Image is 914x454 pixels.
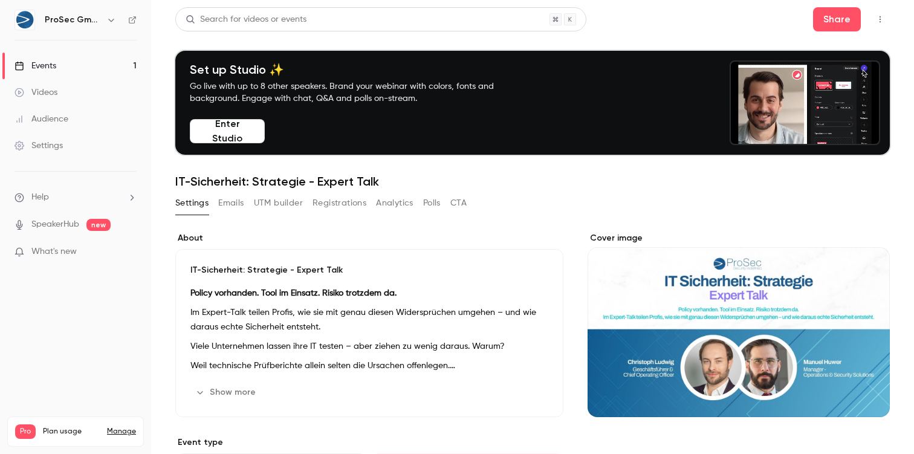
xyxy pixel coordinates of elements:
[15,424,36,439] span: Pro
[43,427,100,436] span: Plan usage
[15,10,34,30] img: ProSec GmbH
[186,13,306,26] div: Search for videos or events
[107,427,136,436] a: Manage
[190,339,548,354] p: Viele Unternehmen lassen ihre IT testen – aber ziehen zu wenig daraus. Warum?
[190,80,522,105] p: Go live with up to 8 other speakers. Brand your webinar with colors, fonts and background. Engage...
[450,193,467,213] button: CTA
[175,436,563,449] p: Event type
[190,264,548,276] p: IT-Sicherheit: Strategie - Expert Talk
[31,191,49,204] span: Help
[423,193,441,213] button: Polls
[86,219,111,231] span: new
[313,193,366,213] button: Registrations
[588,232,890,244] label: Cover image
[45,14,102,26] h6: ProSec GmbH
[813,7,861,31] button: Share
[15,140,63,152] div: Settings
[31,245,77,258] span: What's new
[15,60,56,72] div: Events
[175,232,563,244] label: About
[190,383,263,402] button: Show more
[190,358,548,373] p: Weil technische Prüfberichte allein selten die Ursachen offenlegen.
[190,305,548,334] p: Im Expert-Talk teilen Profis, wie sie mit genau diesen Widersprüchen umgehen – und wie daraus ech...
[31,218,79,231] a: SpeakerHub
[190,62,522,77] h4: Set up Studio ✨
[190,119,265,143] button: Enter Studio
[254,193,303,213] button: UTM builder
[218,193,244,213] button: Emails
[175,193,209,213] button: Settings
[376,193,413,213] button: Analytics
[588,232,890,417] section: Cover image
[15,113,68,125] div: Audience
[175,174,890,189] h1: IT-Sicherheit: Strategie - Expert Talk
[15,86,57,99] div: Videos
[15,191,137,204] li: help-dropdown-opener
[190,289,397,297] strong: Policy vorhanden. Tool im Einsatz. Risiko trotzdem da.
